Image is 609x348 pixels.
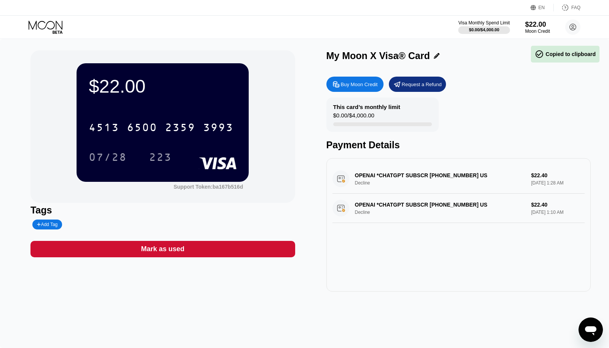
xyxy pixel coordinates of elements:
[89,122,119,135] div: 4513
[458,20,510,26] div: Visa Monthly Spend Limit
[32,220,62,229] div: Add Tag
[458,20,510,34] div: Visa Monthly Spend Limit$0.00/$4,000.00
[554,4,580,11] div: FAQ
[333,112,374,122] div: $0.00 / $4,000.00
[531,4,554,11] div: EN
[579,318,603,342] iframe: Кнопка запуска окна обмена сообщениями
[326,77,384,92] div: Buy Moon Credit
[143,148,177,167] div: 223
[127,122,157,135] div: 6500
[174,184,243,190] div: Support Token: ba167b516d
[326,50,430,61] div: My Moon X Visa® Card
[30,241,295,257] div: Mark as used
[525,29,550,34] div: Moon Credit
[525,21,550,29] div: $22.00
[341,81,378,88] div: Buy Moon Credit
[165,122,195,135] div: 2359
[149,152,172,164] div: 223
[30,205,295,216] div: Tags
[37,222,58,227] div: Add Tag
[535,50,596,59] div: Copied to clipboard
[525,21,550,34] div: $22.00Moon Credit
[89,152,127,164] div: 07/28
[203,122,233,135] div: 3993
[539,5,545,10] div: EN
[571,5,580,10] div: FAQ
[326,140,591,151] div: Payment Details
[535,50,544,59] span: 
[83,148,133,167] div: 07/28
[141,245,184,253] div: Mark as used
[469,27,499,32] div: $0.00 / $4,000.00
[333,104,400,110] div: This card’s monthly limit
[84,118,238,137] div: 4513650023593993
[174,184,243,190] div: Support Token:ba167b516d
[402,81,442,88] div: Request a Refund
[389,77,446,92] div: Request a Refund
[89,75,237,97] div: $22.00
